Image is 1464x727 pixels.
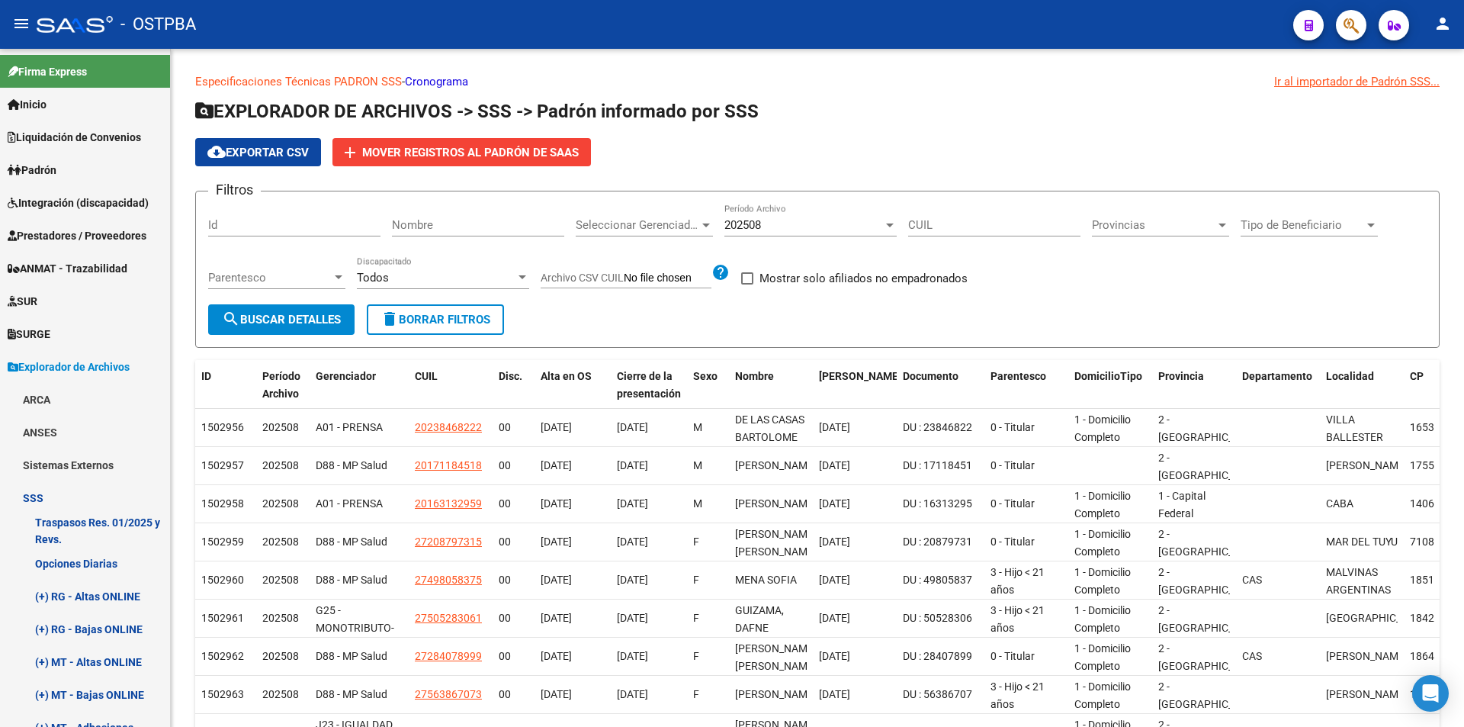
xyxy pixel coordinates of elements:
[1242,370,1312,382] span: Departamento
[207,143,226,161] mat-icon: cloud_download
[1410,648,1443,665] div: 1864
[735,497,817,510] span: [PERSON_NAME]
[819,536,850,548] span: [DATE]
[316,497,383,510] span: A01 - PRENSA
[201,574,244,586] span: 1502960
[1241,218,1364,232] span: Tipo de Beneficiario
[1074,604,1131,634] span: 1 - Domicilio Completo
[541,688,572,700] span: [DATE]
[207,146,309,159] span: Exportar CSV
[415,370,438,382] span: CUIL
[316,370,376,382] span: Gerenciador
[499,495,528,513] div: 00
[735,413,804,443] span: DE LAS CASAS BARTOLOME
[617,688,648,700] span: [DATE]
[8,326,50,343] span: SURGE
[617,612,648,624] span: [DATE]
[499,533,528,551] div: 00
[819,612,850,624] span: [DATE]
[1326,370,1374,382] span: Localidad
[990,566,1045,596] span: 3 - Hijo < 21 años
[316,459,387,471] span: D88 - MP Salud
[332,138,591,166] button: Mover registros al PADRÓN de SAAS
[195,360,256,410] datatable-header-cell: ID
[222,310,240,328] mat-icon: search
[693,612,699,624] span: F
[624,272,711,285] input: Archivo CSV CUIL
[415,688,482,700] span: 27563867073
[903,650,972,662] span: DU : 28407899
[617,536,648,548] span: [DATE]
[1158,452,1261,481] span: 2 - [GEOGRAPHIC_DATA]
[201,612,244,624] span: 1502961
[1158,566,1261,596] span: 2 - [GEOGRAPHIC_DATA]
[262,650,299,662] span: 202508
[316,421,383,433] span: A01 - PRENSA
[735,574,797,586] span: MENA SOFIA
[735,604,784,651] span: GUIZAMA, DAFNE NAHIARA
[201,370,211,382] span: ID
[1326,612,1429,624] span: [GEOGRAPHIC_DATA]
[819,459,850,471] span: [DATE]
[984,360,1068,410] datatable-header-cell: Parentesco
[195,73,1440,90] p: -
[201,650,244,662] span: 1502962
[1074,413,1131,443] span: 1 - Domicilio Completo
[903,536,972,548] span: DU : 20879731
[1074,528,1131,558] span: 1 - Domicilio Completo
[617,459,648,471] span: [DATE]
[1242,648,1314,665] div: CAS
[195,138,321,166] button: Exportar CSV
[8,293,37,310] span: SUR
[415,421,482,433] span: 20238468222
[990,680,1045,710] span: 3 - Hijo < 21 años
[576,218,699,232] span: Seleccionar Gerenciador
[1074,370,1142,382] span: DomicilioTipo
[8,359,130,375] span: Explorador de Archivos
[316,536,387,548] span: D88 - MP Salud
[8,260,127,277] span: ANMAT - Trazabilidad
[256,360,310,410] datatable-header-cell: Período Archivo
[617,370,681,400] span: Cierre de la presentación
[693,459,702,471] span: M
[380,313,490,327] span: Borrar Filtros
[1410,686,1443,703] div: 1846
[617,574,648,586] span: [DATE]
[541,574,572,586] span: [DATE]
[1074,642,1131,672] span: 1 - Domicilio Completo
[415,612,482,624] span: 27505283061
[415,536,482,548] span: 27208797315
[1326,650,1408,662] span: [PERSON_NAME]
[729,360,813,410] datatable-header-cell: Nombre
[819,650,850,662] span: [DATE]
[693,574,699,586] span: F
[693,421,702,433] span: M
[1433,14,1452,33] mat-icon: person
[316,650,387,662] span: D88 - MP Salud
[903,574,972,586] span: DU : 49805837
[541,370,592,382] span: Alta en OS
[316,688,387,700] span: D88 - MP Salud
[8,129,141,146] span: Liquidación de Convenios
[897,360,984,410] datatable-header-cell: Documento
[367,304,504,335] button: Borrar Filtros
[1326,459,1408,471] span: [PERSON_NAME]
[499,571,528,589] div: 00
[693,497,702,510] span: M
[903,370,958,382] span: Documento
[1410,370,1424,382] span: CP
[1410,419,1443,436] div: 1653
[1410,457,1443,474] div: 1755
[1410,571,1443,589] div: 1851
[493,360,535,410] datatable-header-cell: Disc.
[1326,536,1398,548] span: MAR DEL TUYU
[12,14,30,33] mat-icon: menu
[990,497,1035,510] span: 0 - Titular
[541,272,624,284] span: Archivo CSV CUIL
[1158,490,1206,520] span: 1 - Capital Federal
[362,146,579,159] span: Mover registros al PADRÓN de SAAS
[541,536,572,548] span: [DATE]
[1158,528,1261,558] span: 2 - [GEOGRAPHIC_DATA]
[201,497,244,510] span: 1502958
[711,263,730,281] mat-icon: help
